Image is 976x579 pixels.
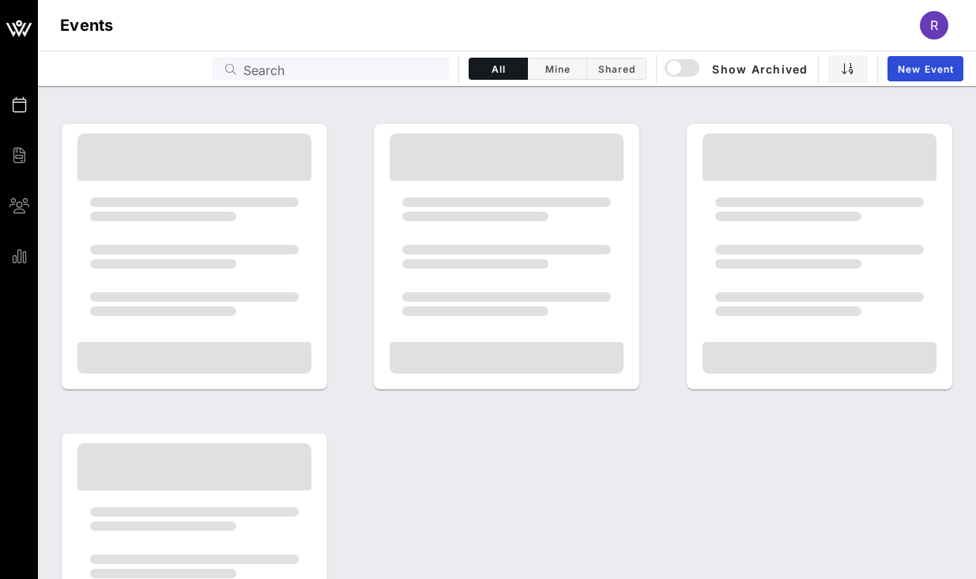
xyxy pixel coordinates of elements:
[537,63,577,75] span: Mine
[469,58,528,80] button: All
[597,63,636,75] span: Shared
[479,63,518,75] span: All
[60,13,114,38] h1: Events
[887,56,963,81] a: New Event
[920,11,948,39] div: R
[930,17,938,33] span: R
[587,58,646,80] button: Shared
[667,59,808,78] span: Show Archived
[528,58,587,80] button: Mine
[897,63,954,75] span: New Event
[666,55,808,83] button: Show Archived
